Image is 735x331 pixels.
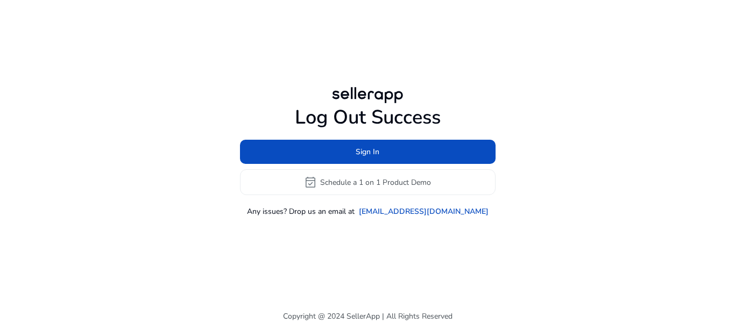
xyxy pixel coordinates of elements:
p: Any issues? Drop us an email at [247,206,355,217]
span: Sign In [356,146,379,157]
h1: Log Out Success [240,106,496,129]
button: event_availableSchedule a 1 on 1 Product Demo [240,169,496,195]
button: Sign In [240,140,496,164]
a: [EMAIL_ADDRESS][DOMAIN_NAME] [359,206,489,217]
span: event_available [304,176,317,189]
